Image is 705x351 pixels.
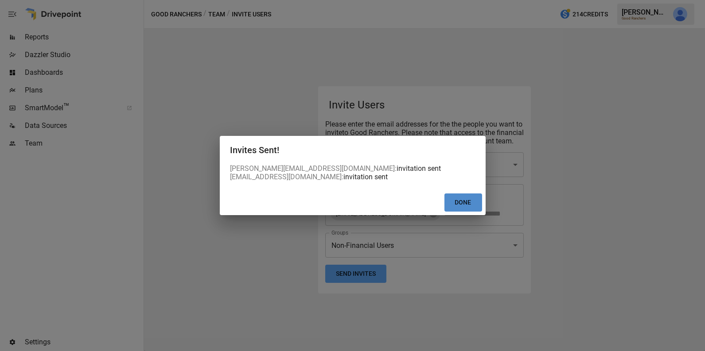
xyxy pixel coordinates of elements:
[230,173,344,181] div: [EMAIL_ADDRESS][DOMAIN_NAME] :
[397,164,441,173] div: invitation sent
[344,173,388,181] div: invitation sent
[220,136,486,164] h2: Invites Sent!
[230,164,397,173] div: [PERSON_NAME][EMAIL_ADDRESS][DOMAIN_NAME] :
[444,193,482,212] button: Done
